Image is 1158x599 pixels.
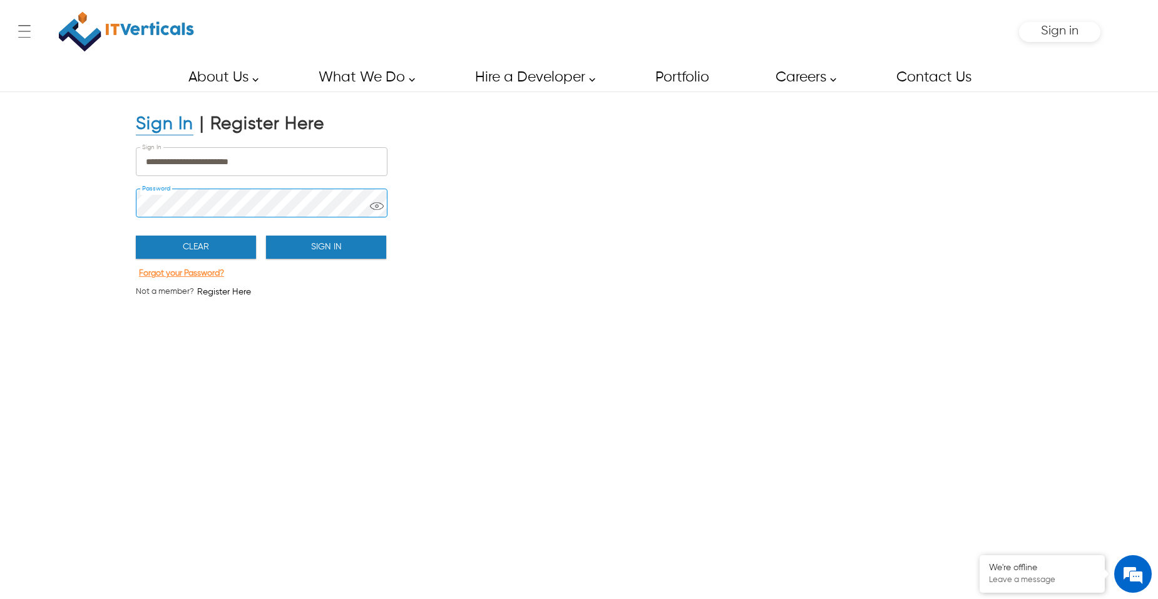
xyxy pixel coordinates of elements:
span: We are offline. Please leave us a message. [26,158,218,284]
button: Forgot your Password? [136,266,227,282]
a: Contact Us [882,63,985,91]
div: Minimize live chat window [205,6,235,36]
img: logo_Zg8I0qSkbAqR2WFHt3p6CTuqpyXMFPubPcD2OT02zFN43Cy9FUNNG3NEPhM_Q1qe_.png [21,75,53,82]
p: Leave a message [989,575,1095,585]
a: Careers [761,63,843,91]
a: IT Verticals Inc [58,6,195,57]
a: Portfolio [641,63,722,91]
div: Sign In [136,113,193,135]
div: Register Here [210,113,324,135]
a: About Us [174,63,265,91]
button: Clear [136,236,256,259]
a: Sign in [1041,28,1079,36]
em: Submit [183,386,227,403]
span: Register Here [197,286,251,298]
a: Hire a Developer [461,63,602,91]
div: We're offline [989,563,1095,573]
textarea: Type your message and click 'Submit' [6,342,238,386]
img: salesiqlogo_leal7QplfZFryJ6FIlVepeu7OftD7mt8q6exU6-34PB8prfIgodN67KcxXM9Y7JQ_.png [86,329,95,336]
img: IT Verticals Inc [59,6,194,57]
span: Sign in [1041,24,1079,38]
span: Not a member? [136,286,194,298]
div: | [200,113,204,135]
div: Leave a message [65,70,210,86]
button: Sign In [266,236,386,259]
a: What We Do [304,63,422,91]
em: Driven by SalesIQ [98,328,159,337]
